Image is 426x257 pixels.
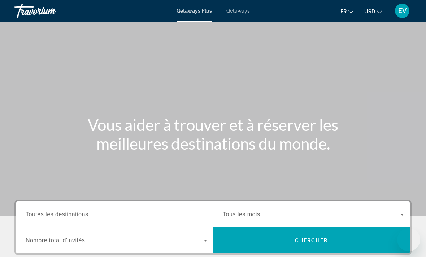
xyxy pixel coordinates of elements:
a: Getaways [226,8,250,14]
button: User Menu [393,3,412,18]
input: Select destination [26,211,207,219]
span: EV [398,7,407,14]
h1: Vous aider à trouver et à réserver les meilleures destinations du monde. [78,115,348,153]
span: USD [364,9,375,14]
span: Nombre total d'invités [26,237,85,243]
button: Search [213,227,410,253]
div: Search widget [16,201,410,253]
a: Getaways Plus [177,8,212,14]
iframe: Bouton de lancement de la fenêtre de messagerie [397,228,420,251]
span: Tous les mois [223,211,260,217]
button: Change currency [364,6,382,17]
span: Chercher [295,238,328,243]
span: Toutes les destinations [26,211,88,217]
button: Change language [340,6,353,17]
a: Travorium [14,1,87,20]
span: fr [340,9,347,14]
